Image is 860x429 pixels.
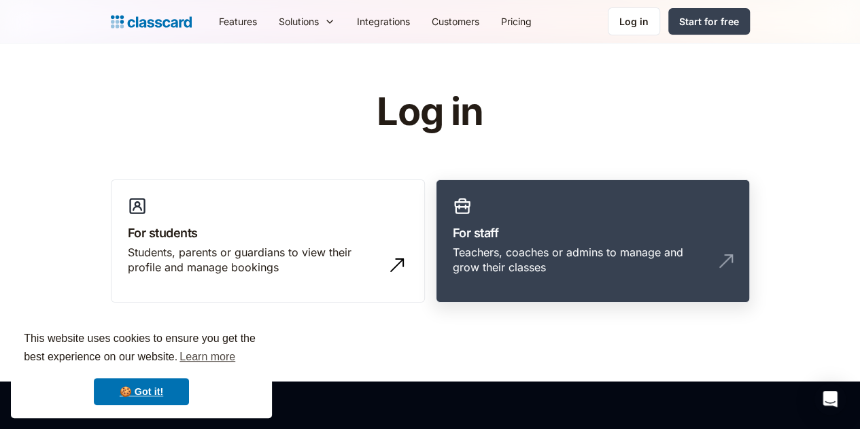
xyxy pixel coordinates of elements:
[268,6,346,37] div: Solutions
[453,224,733,242] h3: For staff
[619,14,649,29] div: Log in
[128,245,381,275] div: Students, parents or guardians to view their profile and manage bookings
[421,6,490,37] a: Customers
[490,6,543,37] a: Pricing
[279,14,319,29] div: Solutions
[214,91,646,133] h1: Log in
[177,347,237,367] a: learn more about cookies
[111,12,192,31] a: home
[814,383,846,415] div: Open Intercom Messenger
[608,7,660,35] a: Log in
[679,14,739,29] div: Start for free
[128,224,408,242] h3: For students
[11,318,272,418] div: cookieconsent
[111,179,425,303] a: For studentsStudents, parents or guardians to view their profile and manage bookings
[346,6,421,37] a: Integrations
[668,8,750,35] a: Start for free
[208,6,268,37] a: Features
[453,245,706,275] div: Teachers, coaches or admins to manage and grow their classes
[94,378,189,405] a: dismiss cookie message
[436,179,750,303] a: For staffTeachers, coaches or admins to manage and grow their classes
[24,330,259,367] span: This website uses cookies to ensure you get the best experience on our website.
